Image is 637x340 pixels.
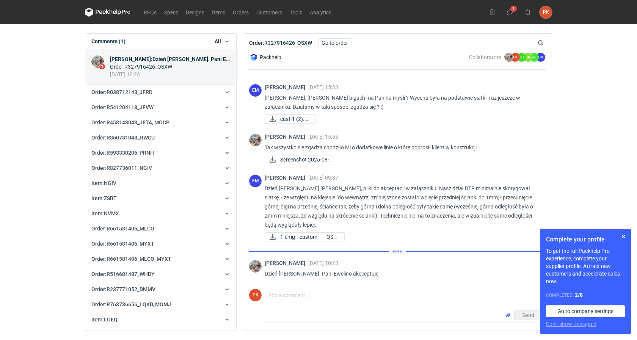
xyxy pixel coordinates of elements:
[85,266,236,282] button: Order:R516681487_WHDY
[265,143,540,152] p: Tak wszystko się zgadza chodziło Mi o dodatkowe linie o które poprosił klient w konstrukcji.
[91,180,116,186] span: Item : NGIV
[265,269,540,278] p: Dzień [PERSON_NAME]. Pani Ewelino akcceptuje
[85,191,236,206] button: Item:ZSBT
[215,38,230,45] button: All
[91,55,104,68] img: Michał Palasek
[249,175,262,187] figcaption: EM
[91,226,154,232] span: Order : R661581406_MLCO
[249,84,262,97] div: Ewelina Macek
[91,119,169,125] span: Order : R458143043_JETA, MOCP
[504,6,516,18] button: 1
[308,260,338,266] span: [DATE] 10:23
[85,282,236,297] button: Order:R237771052_DMMV
[249,53,281,62] div: Packhelp
[530,53,539,62] figcaption: NF
[536,38,560,47] input: Search
[85,100,236,115] button: Order:R541204118_JFVW
[249,53,258,62] img: Packhelp
[85,8,130,17] svg: Packhelp Pro
[265,84,308,90] span: [PERSON_NAME]
[140,8,160,17] a: RFQs
[160,8,182,17] a: Specs
[249,260,262,273] img: Michał Palasek
[253,8,286,17] a: Customers
[540,6,552,19] button: PK
[522,312,534,318] span: Send
[249,175,262,187] div: Ewelina Macek
[91,89,152,95] span: Order : R038712143_JFRD
[308,84,338,90] span: [DATE] 15:33
[91,38,126,45] h1: Comments (1)
[182,8,208,17] a: Designs
[265,114,316,124] a: casf-1 (2).pdf
[91,210,119,216] span: Item : NVMX
[280,155,334,164] span: Screenshot 2025-08-0...
[249,289,262,301] div: Paulina Kempara
[85,49,236,85] a: Michał Palasek1[PERSON_NAME]:Dzień [PERSON_NAME]. Pani Ewelino akcceptujeOrder:R327916426_QSXW[DA...
[546,291,625,299] div: Completed:
[91,241,154,247] span: Order : R661581406_MYXT
[517,53,526,62] figcaption: BD
[318,38,351,47] a: Go to order
[546,235,625,244] h1: Complete your profile
[91,195,117,201] span: Item : ZSBT
[249,289,262,301] figcaption: PK
[536,53,545,62] figcaption: EM
[91,286,155,292] span: Order : R237771052_DMMV
[265,93,540,111] p: [PERSON_NAME], [PERSON_NAME] bigach ma Pan na myśli ? Wycena była na podstawie siatki- raz jeszcz...
[91,316,118,323] span: Item : LOEQ
[286,8,306,17] a: Tools
[265,184,540,229] p: Dzień [PERSON_NAME] [PERSON_NAME], pliki do akceptacji w załączniku. Nasz dział DTP minimalnie sk...
[85,85,236,100] button: Order:R038712143_JFRD
[524,53,533,62] figcaption: JN
[91,150,154,156] span: Order : R593330206_PRNH
[91,271,155,277] span: Order : R516681487_WHDY
[389,247,406,255] span: unread
[85,175,236,191] button: Item:NGIV
[249,134,262,146] img: Michał Palasek
[85,236,236,251] button: Order:R661581406_MYXT
[85,115,236,130] button: Order:R458143043_JETA, MOCP
[504,53,513,62] img: Michał Palasek
[265,155,340,164] a: Screenshot 2025-08-0...
[85,312,236,327] button: Item:LOEQ
[110,63,230,71] div: Order : R327916426_QSXW
[546,247,625,285] p: To get the full Packhelp Pro experience, complete your supplier profile. Attract new customers an...
[265,175,308,181] span: [PERSON_NAME]
[85,221,236,236] button: Order:R661581406_MLCO
[308,175,338,181] span: [DATE] 09:37
[575,292,583,298] strong: 2 / 8
[215,38,221,45] span: All
[85,297,236,312] button: Order:R763786656_LQKD, MOMJ
[208,8,229,17] a: Items
[265,232,340,241] div: 1-cmg__custom____QSXW__d0__oR327916426__outside.pdf-cmg__custom____QSXW__d..._CG.p1.pdf
[85,160,236,175] button: Order:R827736011_NGIV
[91,256,171,262] span: Order : R661581406_MLCO_MYXT
[85,206,236,221] button: Item:NVMX
[91,104,154,110] span: Order : R541204118_JFVW
[265,155,340,164] div: Screenshot 2025-08-06 at 15.55.20.png
[280,233,338,241] span: 1-cmg__custom____QSX...
[265,260,308,266] span: [PERSON_NAME]
[91,165,152,171] span: Order : R827736011_NGIV
[469,54,501,60] span: Collaborators
[540,6,552,19] div: Paulina Kempara
[85,130,236,145] button: Order:R360781048_HWCU
[514,310,542,320] button: Send
[546,320,596,328] button: Don’t show this again
[265,134,308,140] span: [PERSON_NAME]
[85,145,236,160] button: Order:R593330206_PRNH
[546,305,625,317] a: Go to company settings
[249,39,312,47] h2: Order : R327916426_QSXW
[308,134,338,140] span: [DATE] 15:55
[229,8,253,17] a: Orders
[249,84,262,97] figcaption: EM
[511,53,520,62] figcaption: PK
[265,232,345,241] a: 1-cmg__custom____QSX...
